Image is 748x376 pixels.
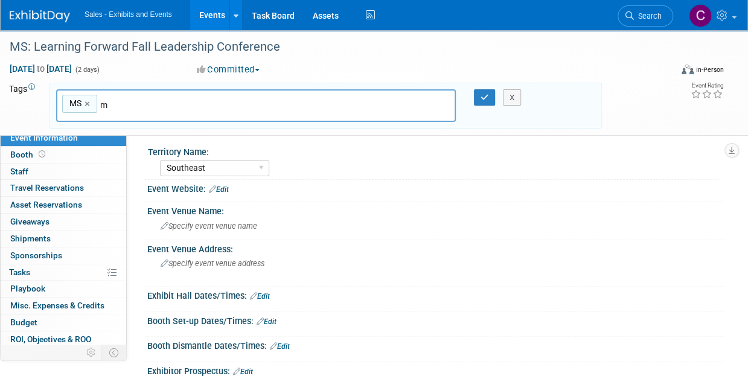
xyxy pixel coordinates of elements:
span: (2 days) [74,66,100,74]
span: Travel Reservations [10,183,84,193]
span: Misc. Expenses & Credits [10,301,104,310]
input: Type tag and hit enter [100,99,269,111]
div: Territory Name: [148,143,718,158]
a: Shipments [1,231,126,247]
span: Shipments [10,234,51,243]
td: Toggle Event Tabs [102,345,127,360]
span: Specify event venue name [161,221,257,231]
div: In-Person [695,65,724,74]
span: Specify event venue address [161,259,264,268]
span: Staff [10,167,28,176]
a: Staff [1,164,126,180]
span: [DATE] [DATE] [9,63,72,74]
a: Edit [209,185,229,194]
a: Edit [270,342,290,351]
a: Giveaways [1,214,126,230]
span: Tasks [9,267,30,277]
span: Search [634,11,662,21]
div: Event Rating [691,83,723,89]
td: Tags [9,83,39,129]
a: Event Information [1,130,126,146]
div: Booth Set-up Dates/Times: [147,312,724,328]
a: Misc. Expenses & Credits [1,298,126,314]
a: Asset Reservations [1,197,126,213]
div: MS: Learning Forward Fall Leadership Conference [5,36,663,58]
span: Giveaways [10,217,50,226]
a: Budget [1,314,126,331]
a: Search [618,5,673,27]
a: Playbook [1,281,126,297]
span: Budget [10,317,37,327]
img: Christine Lurz [689,4,712,27]
span: Booth not reserved yet [36,150,48,159]
span: Asset Reservations [10,200,82,209]
button: X [503,89,522,106]
a: Travel Reservations [1,180,126,196]
a: Tasks [1,264,126,281]
a: Sponsorships [1,247,126,264]
a: Booth [1,147,126,163]
a: Edit [233,368,253,376]
div: Event Venue Name: [147,202,724,217]
div: Event Venue Address: [147,240,724,255]
div: Event Website: [147,180,724,196]
button: Committed [193,63,264,76]
span: Sponsorships [10,250,62,260]
img: ExhibitDay [10,10,70,22]
span: ROI, Objectives & ROO [10,334,91,344]
a: Edit [250,292,270,301]
span: to [35,64,46,74]
img: Format-Inperson.png [682,65,694,74]
a: × [85,97,92,111]
div: Booth Dismantle Dates/Times: [147,337,724,352]
span: MS [67,97,82,109]
span: Booth [10,150,48,159]
span: Event Information [10,133,78,142]
td: Personalize Event Tab Strip [81,345,102,360]
div: Event Format [620,63,724,81]
span: Playbook [10,284,45,293]
a: Edit [257,317,277,326]
div: Exhibit Hall Dates/Times: [147,287,724,302]
span: Sales - Exhibits and Events [85,10,172,19]
a: ROI, Objectives & ROO [1,331,126,348]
